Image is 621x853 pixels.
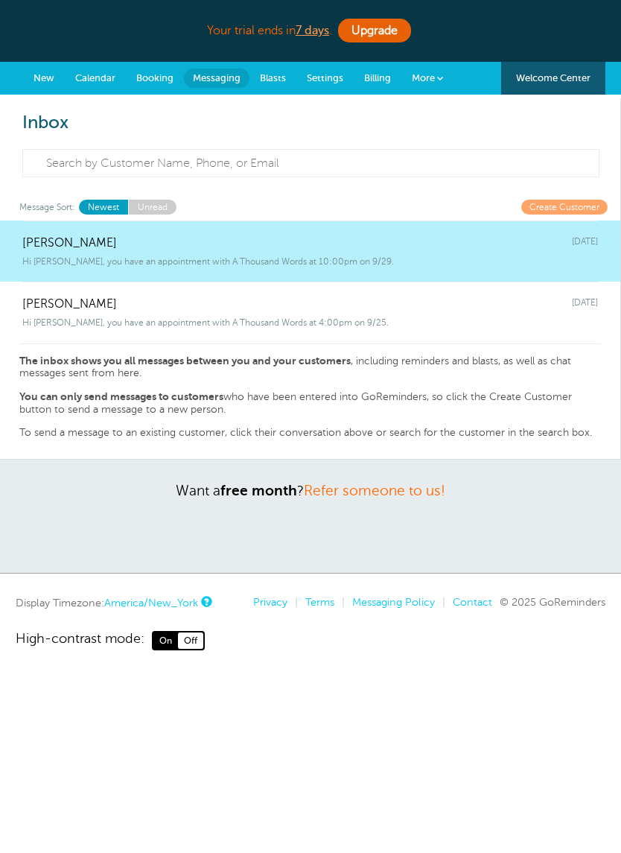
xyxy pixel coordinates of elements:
[412,72,435,83] span: More
[16,631,144,650] span: High-contrast mode:
[19,390,601,416] p: who have been entered into GoReminders, so click the Create Customer button to send a message to ...
[249,62,296,95] a: Blasts
[501,62,605,95] a: Welcome Center
[19,355,601,381] p: , including reminders and blasts, as well as chat messages sent from here.
[65,62,126,95] a: Calendar
[296,24,329,37] a: 7 days
[253,596,287,608] a: Privacy
[23,62,65,95] a: New
[338,19,411,42] a: Upgrade
[521,200,608,214] a: Create Customer
[193,72,241,83] span: Messaging
[136,72,173,83] span: Booking
[304,483,445,498] a: Refer someone to us!
[19,427,601,440] p: To send a message to an existing customer, click their conversation above or search for the custo...
[500,596,605,608] span: © 2025 GoReminders
[296,62,354,95] a: Settings
[260,72,286,83] span: Blasts
[184,69,249,88] a: Messaging
[220,483,297,498] strong: free month
[334,596,345,609] li: |
[307,72,343,83] span: Settings
[19,355,351,367] strong: The inbox shows you all messages between you and your customers
[22,297,117,311] span: [PERSON_NAME]
[354,62,401,95] a: Billing
[352,596,435,608] a: Messaging Policy
[287,596,298,609] li: |
[128,200,176,214] a: Unread
[453,596,492,608] a: Contact
[364,72,391,83] span: Billing
[34,72,54,83] span: New
[401,62,453,95] a: More
[22,112,598,134] h2: Inbox
[126,62,184,95] a: Booking
[16,596,210,609] div: Display Timezone:
[22,149,599,177] input: Search by Customer Name, Phone, or Email
[16,631,605,650] a: High-contrast mode: On Off
[305,596,334,608] a: Terms
[572,236,598,250] span: [DATE]
[104,597,198,609] a: America/New_York
[75,72,115,83] span: Calendar
[22,236,117,250] span: [PERSON_NAME]
[435,596,445,609] li: |
[153,632,178,649] span: On
[16,15,605,47] div: Your trial ends in .
[22,256,394,267] span: Hi [PERSON_NAME], you have an appointment with A Thousand Words at 10:00pm on 9/29.
[201,597,210,606] a: This is the timezone being used to display dates and times to you on this device. Click the timez...
[178,632,203,649] span: Off
[22,317,389,328] span: Hi [PERSON_NAME], you have an appointment with A Thousand Words at 4:00pm on 9/25.
[79,200,128,214] a: Newest
[572,297,598,311] span: [DATE]
[19,390,223,402] strong: You can only send messages to customers
[19,200,75,214] span: Message Sort:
